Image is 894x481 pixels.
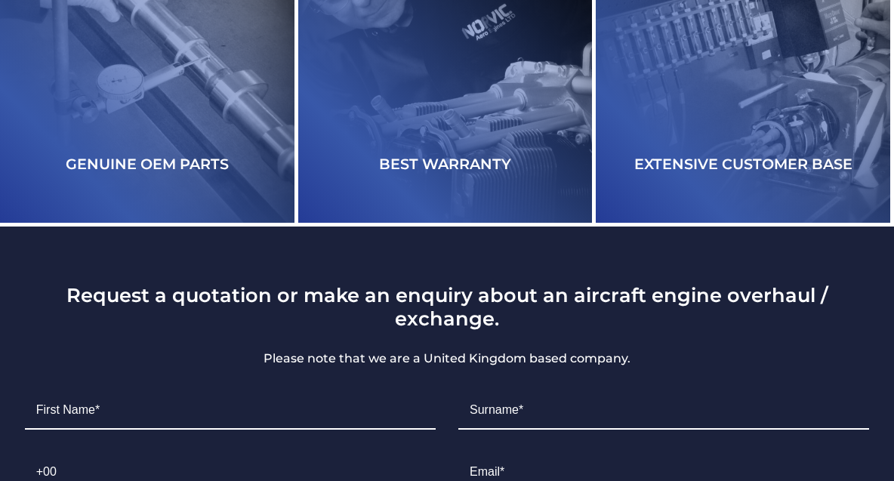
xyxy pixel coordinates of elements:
[25,392,436,430] input: First Name*
[14,350,881,368] p: Please note that we are a United Kingdom based company.
[14,283,881,330] h3: Request a quotation or make an enquiry about an aircraft engine overhaul / exchange.
[298,117,593,211] h2: Best warranty
[458,392,869,430] input: Surname*
[596,117,890,211] h2: Extensive customer base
